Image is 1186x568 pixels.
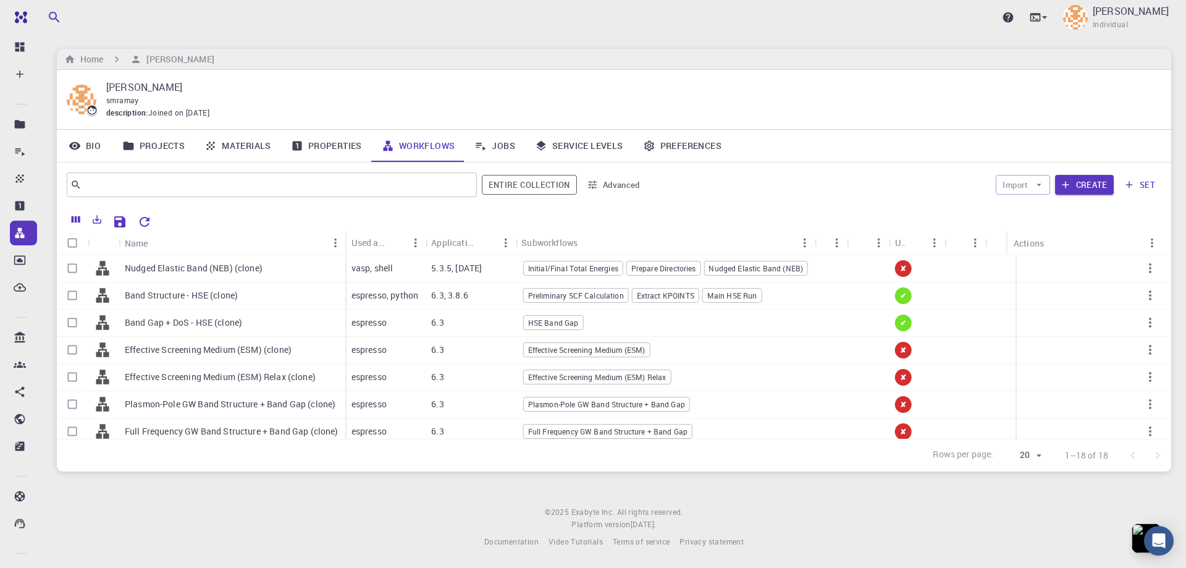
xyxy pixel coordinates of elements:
button: Menu [1142,233,1162,253]
div: Subworkflows [515,231,814,255]
span: Joined on [DATE] [148,107,209,119]
span: ✘ [895,399,911,410]
div: Icon [88,231,119,255]
p: 6.3, 3.8.6 [431,289,468,302]
a: Properties [281,130,372,162]
a: Video Tutorials [549,536,603,548]
span: ✘ [895,263,911,274]
div: Up-to-date [889,231,944,255]
span: Extract KPOINTS [633,290,699,301]
span: Preliminary SCF Calculation [524,290,628,301]
div: Shared [944,231,985,255]
span: Video Tutorials [549,536,603,546]
p: Effective Screening Medium (ESM) Relax (clone) [125,371,316,383]
span: Terms of service [613,536,670,546]
p: Full Frequency GW Band Structure + Band Gap (clone) [125,425,339,438]
a: Bio [57,130,112,162]
p: 6.3 [431,425,444,438]
button: Create [1055,175,1114,195]
p: 5.3.5, [DATE] [431,262,482,274]
a: Terms of service [613,536,670,548]
p: [PERSON_NAME] [1093,4,1169,19]
p: Plasmon-Pole GW Band Structure + Band Gap (clone) [125,398,335,410]
a: Exabyte Inc. [571,506,615,519]
p: espresso [351,344,387,356]
button: Sort [905,233,925,253]
a: Jobs [465,130,525,162]
span: Effective Screening Medium (ESM) Relax [524,372,671,383]
span: smramay [106,95,139,105]
span: Platform version [571,519,630,531]
p: vasp, shell [351,262,393,274]
span: Main HSE Run [703,290,762,301]
button: Columns [65,210,86,229]
span: Full Frequency GW Band Structure + Band Gap [524,426,692,437]
div: Used application [351,231,386,255]
div: Up-to-date [895,231,905,255]
span: All rights reserved. [617,506,683,519]
button: Sort [148,233,168,253]
p: Band Structure - HSE (clone) [125,289,238,302]
span: Documentation [484,536,539,546]
p: espresso [351,425,387,438]
div: Used application [345,231,426,255]
span: description : [106,107,148,119]
button: Sort [385,233,405,253]
span: Individual [1093,19,1128,31]
p: espresso [351,371,387,383]
div: Actions [1007,231,1162,255]
a: Materials [195,130,281,162]
a: Projects [112,130,195,162]
button: Menu [326,233,345,253]
p: 6.3 [431,398,444,410]
nav: breadcrumb [62,53,217,66]
a: Workflows [372,130,465,162]
span: Prepare Directories [627,263,700,274]
p: espresso, python [351,289,418,302]
div: Default [847,231,889,255]
span: Effective Screening Medium (ESM) [524,345,650,355]
span: Privacy statement [679,536,744,546]
span: Nudged Elastic Band (NEB) [704,263,807,274]
button: Menu [795,233,815,253]
span: © 2025 [545,506,571,519]
span: Plasmon-Pole GW Band Structure + Band Gap [524,399,689,410]
button: set [1119,175,1161,195]
img: Shahid Ramay [1063,5,1088,30]
span: HSE Band Gap [524,318,583,328]
p: Nudged Elastic Band (NEB) (clone) [125,262,263,274]
span: [DATE] . [631,519,657,529]
p: 1–18 of 18 [1065,449,1109,462]
p: 6.3 [431,344,444,356]
button: Entire collection [482,175,577,195]
span: ✔ [895,290,911,301]
button: Import [996,175,1049,195]
div: Name [125,231,148,255]
a: Service Levels [525,130,633,162]
div: Public [985,231,1023,255]
p: espresso [351,316,387,329]
button: Menu [1003,233,1023,253]
p: Band Gap + DoS - HSE (clone) [125,316,242,329]
button: Sort [578,233,597,253]
div: Actions [1014,231,1044,255]
h6: [PERSON_NAME] [141,53,214,66]
div: Open Intercom Messenger [1144,526,1174,556]
p: 6.3 [431,371,444,383]
button: Menu [965,233,985,253]
p: Rows per page: [933,448,993,462]
button: Advanced [582,175,646,195]
div: Application Version [425,231,515,255]
button: Sort [476,233,495,253]
span: ✘ [895,345,911,355]
span: ✘ [895,372,911,383]
span: ✔ [895,318,911,328]
div: 20 [999,446,1045,464]
button: Menu [925,233,944,253]
img: logo [10,11,27,23]
p: Effective Screening Medium (ESM) (clone) [125,344,292,356]
span: Support [25,9,69,20]
button: Sort [991,233,1011,253]
button: Menu [827,233,847,253]
a: Preferences [633,130,731,162]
